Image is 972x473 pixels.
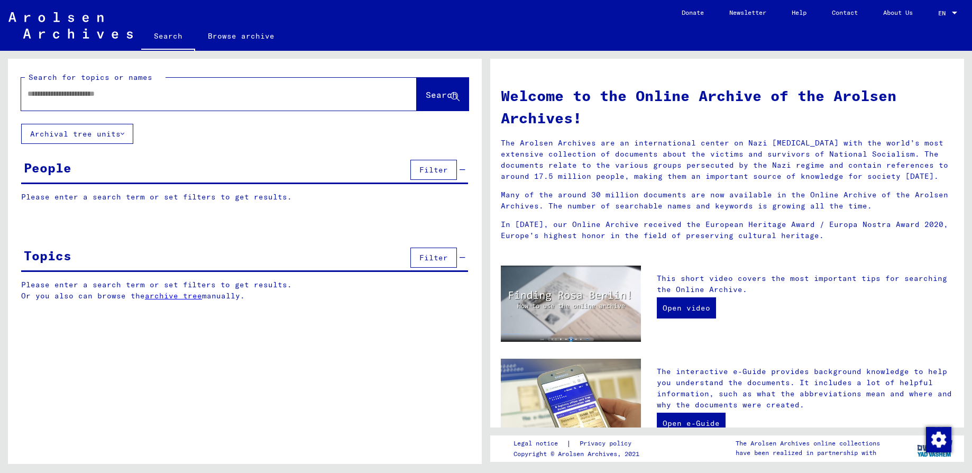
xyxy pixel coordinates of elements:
[501,138,953,182] p: The Arolsen Archives are an international center on Nazi [MEDICAL_DATA] with the world’s most ext...
[501,189,953,212] p: Many of the around 30 million documents are now available in the Online Archive of the Arolsen Ar...
[571,438,644,449] a: Privacy policy
[513,438,566,449] a: Legal notice
[513,438,644,449] div: |
[938,10,950,17] span: EN
[501,266,641,342] img: video.jpg
[501,219,953,241] p: In [DATE], our Online Archive received the European Heritage Award / Europa Nostra Award 2020, Eu...
[657,273,953,295] p: This short video covers the most important tips for searching the Online Archive.
[410,248,457,268] button: Filter
[24,246,71,265] div: Topics
[8,12,133,39] img: Arolsen_neg.svg
[501,359,641,452] img: eguide.jpg
[29,72,152,82] mat-label: Search for topics or names
[410,160,457,180] button: Filter
[925,426,951,452] div: Change consent
[657,366,953,411] p: The interactive e-Guide provides background knowledge to help you understand the documents. It in...
[915,435,955,461] img: yv_logo.png
[426,89,457,100] span: Search
[141,23,195,51] a: Search
[657,297,716,319] a: Open video
[736,448,880,458] p: have been realized in partnership with
[419,165,448,175] span: Filter
[736,439,880,448] p: The Arolsen Archives online collections
[145,291,202,301] a: archive tree
[195,23,287,49] a: Browse archive
[501,85,953,129] h1: Welcome to the Online Archive of the Arolsen Archives!
[21,192,468,203] p: Please enter a search term or set filters to get results.
[24,158,71,177] div: People
[419,253,448,262] span: Filter
[657,413,726,434] a: Open e-Guide
[926,427,951,452] img: Change consent
[21,124,133,144] button: Archival tree units
[417,78,469,111] button: Search
[21,279,469,302] p: Please enter a search term or set filters to get results. Or you also can browse the manually.
[513,449,644,459] p: Copyright © Arolsen Archives, 2021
